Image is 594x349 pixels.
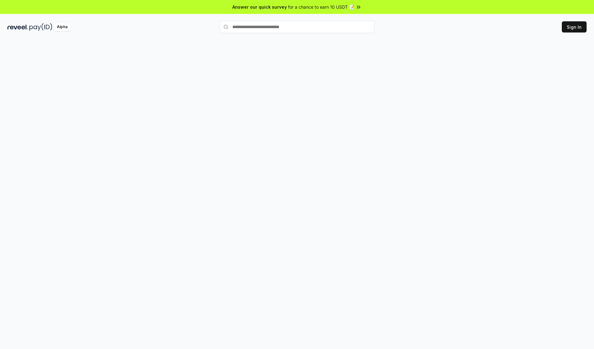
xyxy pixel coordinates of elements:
div: Alpha [54,23,71,31]
img: reveel_dark [7,23,28,31]
img: pay_id [29,23,52,31]
button: Sign In [562,21,587,32]
span: for a chance to earn 10 USDT 📝 [288,4,354,10]
span: Answer our quick survey [232,4,287,10]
